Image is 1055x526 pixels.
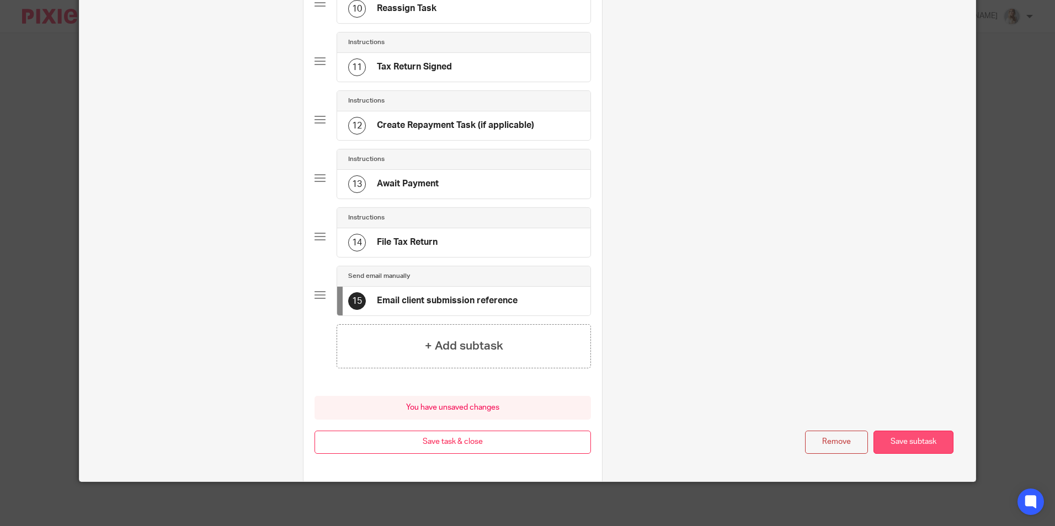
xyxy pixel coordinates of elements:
h4: + Add subtask [425,337,503,355]
h4: Instructions [348,213,385,222]
button: Remove [805,431,868,454]
button: Save task & close [315,431,591,454]
div: 12 [348,117,366,135]
h4: Instructions [348,38,385,47]
h4: Reassign Task [377,3,436,14]
h4: File Tax Return [377,237,438,248]
h4: Instructions [348,155,385,164]
div: 14 [348,234,366,251]
div: 15 [348,292,366,310]
h4: Instructions [348,96,385,105]
div: 11 [348,58,366,76]
div: 13 [348,175,366,193]
h4: Email client submission reference [377,295,518,307]
div: You have unsaved changes [315,396,591,420]
h4: Create Repayment Task (if applicable) [377,120,534,131]
h4: Await Payment [377,178,439,190]
h4: Tax Return Signed [377,61,452,73]
button: Save subtask [873,431,953,454]
h4: Send email manually [348,272,410,281]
